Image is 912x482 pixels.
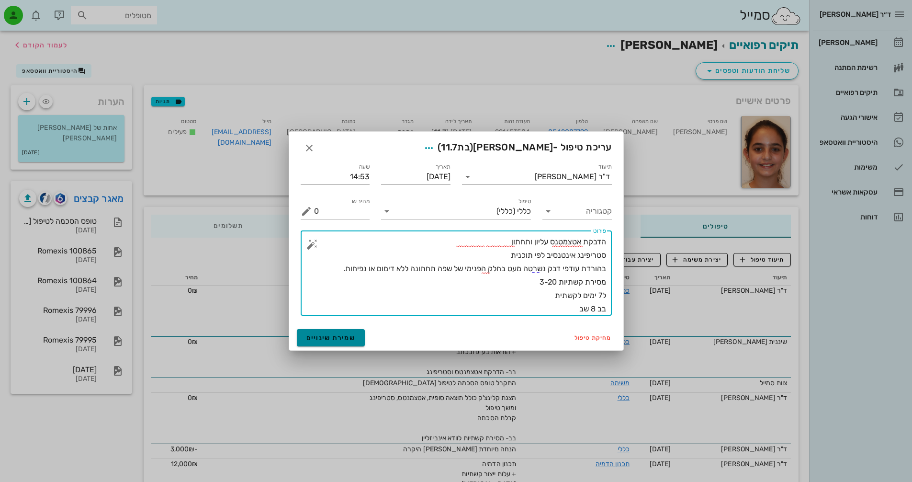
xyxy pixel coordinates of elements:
[462,169,612,184] div: תיעודד"ר [PERSON_NAME]
[306,334,356,342] span: שמירת שינויים
[598,163,612,171] label: תיעוד
[473,141,553,153] span: [PERSON_NAME]
[301,206,312,217] button: מחיר ₪ appended action
[571,331,616,344] button: מחיקת טיפול
[574,334,612,341] span: מחיקת טיפול
[593,228,606,235] label: פירוט
[352,198,370,205] label: מחיר ₪
[438,141,473,153] span: (בת )
[359,163,370,171] label: שעה
[435,163,450,171] label: תאריך
[420,139,612,157] span: עריכת טיפול -
[535,172,610,181] div: ד"ר [PERSON_NAME]
[297,329,365,346] button: שמירת שינויים
[518,198,531,205] label: טיפול
[517,207,531,216] span: כללי
[441,141,457,153] span: 11.7
[496,207,515,216] span: (כללי)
